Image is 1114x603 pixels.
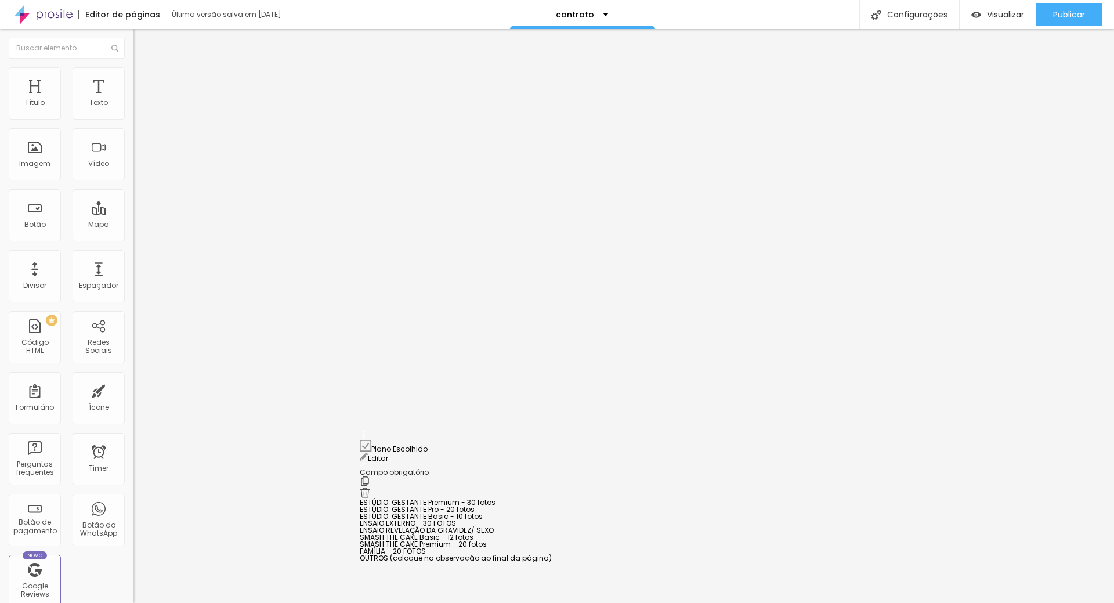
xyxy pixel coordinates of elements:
div: Divisor [23,281,46,290]
div: Imagem [19,160,50,168]
p: contrato [556,10,594,19]
div: Mapa [88,221,109,229]
div: Editor de páginas [78,10,160,19]
div: Botão do WhatsApp [75,521,121,538]
div: Título [25,99,45,107]
div: Espaçador [79,281,118,290]
img: view-1.svg [971,10,981,20]
div: Botão de pagamento [12,518,57,535]
img: Icone [871,10,881,20]
img: Icone [111,45,118,52]
iframe: Editor [133,29,1114,603]
div: Botão [24,221,46,229]
div: Última versão salva em [DATE] [172,11,305,18]
div: Redes Sociais [75,338,121,355]
div: Perguntas frequentes [12,460,57,477]
button: Visualizar [960,3,1036,26]
div: Texto [89,99,108,107]
button: Publicar [1036,3,1102,26]
div: Google Reviews [12,582,57,599]
input: Buscar elemento [9,38,125,59]
div: Novo [23,551,48,559]
div: Timer [89,464,108,472]
div: Formulário [16,403,54,411]
div: Código HTML [12,338,57,355]
div: Vídeo [88,160,109,168]
div: Ícone [89,403,109,411]
span: Visualizar [987,10,1024,19]
span: Publicar [1053,10,1085,19]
